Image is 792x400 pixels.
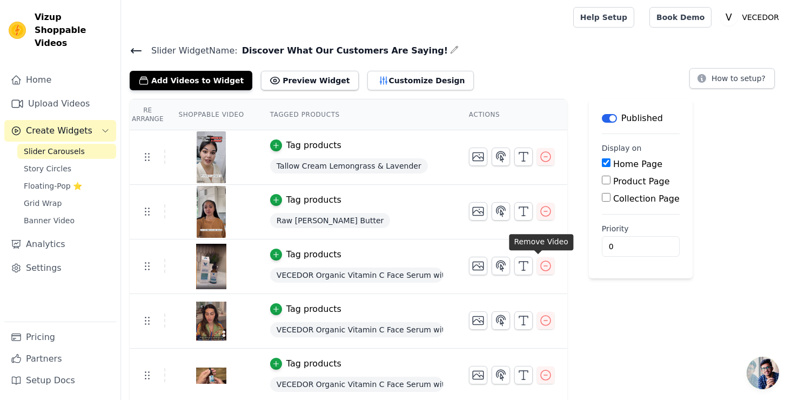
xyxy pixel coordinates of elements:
[17,196,116,211] a: Grid Wrap
[270,322,443,337] span: VECEDOR Organic Vitamin C Face Serum with Hyaluronic Acid and Centella Asiatica, Hydrating, Wrink...
[4,348,116,370] a: Partners
[649,7,712,28] a: Book Demo
[17,178,116,194] a: Floating-Pop ⭐
[196,186,226,238] img: vizup-images-87e1.png
[270,213,390,228] span: Raw [PERSON_NAME] Butter
[450,43,459,58] div: Edit Name
[270,303,341,316] button: Tag products
[9,22,26,39] img: Vizup
[456,99,567,130] th: Actions
[4,120,116,142] button: Create Widgets
[286,303,341,316] div: Tag products
[24,146,85,157] span: Slider Carousels
[4,257,116,279] a: Settings
[17,213,116,228] a: Banner Video
[621,112,663,125] p: Published
[726,12,732,23] text: V
[469,311,487,330] button: Change Thumbnail
[689,76,775,86] a: How to setup?
[196,241,226,292] img: vizup-images-2b2f.png
[165,99,257,130] th: Shoppable Video
[4,69,116,91] a: Home
[24,163,71,174] span: Story Circles
[143,44,238,57] span: Slider Widget Name:
[689,68,775,89] button: How to setup?
[573,7,634,28] a: Help Setup
[270,377,443,392] span: VECEDOR Organic Vitamin C Face Serum with Hyaluronic Acid and Centella Asiatica, Hydrating, Wrink...
[469,366,487,384] button: Change Thumbnail
[24,198,62,209] span: Grid Wrap
[613,194,680,204] label: Collection Page
[270,158,428,174] span: Tallow Cream Lemongrass & Lavender
[130,99,165,130] th: Re Arrange
[24,181,82,191] span: Floating-Pop ⭐
[286,194,341,206] div: Tag products
[270,139,341,152] button: Tag products
[737,8,783,27] p: VECEDOR
[602,223,680,234] label: Priority
[4,93,116,115] a: Upload Videos
[613,176,670,186] label: Product Page
[469,257,487,275] button: Change Thumbnail
[270,357,341,370] button: Tag products
[613,159,662,169] label: Home Page
[196,295,226,347] img: vizup-images-faf7.png
[261,71,358,90] button: Preview Widget
[130,71,252,90] button: Add Videos to Widget
[26,124,92,137] span: Create Widgets
[270,194,341,206] button: Tag products
[4,234,116,255] a: Analytics
[286,248,341,261] div: Tag products
[196,131,226,183] img: vizup-images-4185.png
[24,215,75,226] span: Banner Video
[286,139,341,152] div: Tag products
[602,143,642,154] legend: Display on
[17,161,116,176] a: Story Circles
[747,357,779,389] div: Open chat
[270,248,341,261] button: Tag products
[257,99,456,130] th: Tagged Products
[4,370,116,391] a: Setup Docs
[238,44,448,57] span: Discover What Our Customers Are Saying!
[270,268,443,283] span: VECEDOR Organic Vitamin C Face Serum with Hyaluronic Acid and Centella Asiatica, Hydrating, Wrink...
[35,11,112,50] span: Vizup Shoppable Videos
[367,71,474,90] button: Customize Design
[4,326,116,348] a: Pricing
[720,8,783,27] button: V VECEDOR
[17,144,116,159] a: Slider Carousels
[469,202,487,221] button: Change Thumbnail
[469,148,487,166] button: Change Thumbnail
[286,357,341,370] div: Tag products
